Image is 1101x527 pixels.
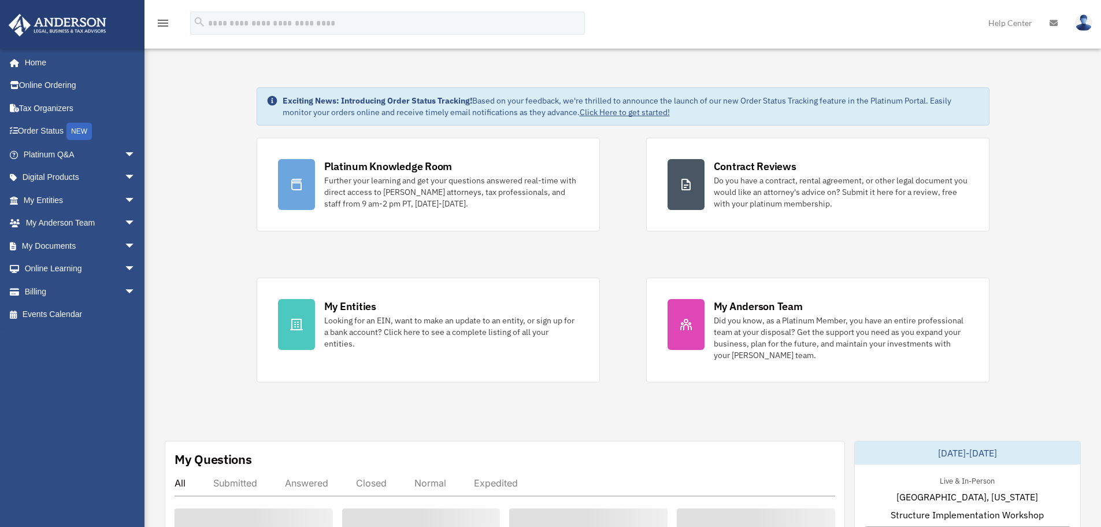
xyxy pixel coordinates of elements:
a: Contract Reviews Do you have a contract, rental agreement, or other legal document you would like... [646,138,989,231]
div: Further your learning and get your questions answered real-time with direct access to [PERSON_NAM... [324,175,579,209]
div: Live & In-Person [931,474,1004,486]
span: arrow_drop_down [124,280,147,304]
a: My Entities Looking for an EIN, want to make an update to an entity, or sign up for a bank accoun... [257,278,600,382]
div: Normal [414,477,446,489]
a: menu [156,20,170,30]
span: Structure Implementation Workshop [891,508,1044,522]
div: Submitted [213,477,257,489]
div: Expedited [474,477,518,489]
a: Click Here to get started! [580,107,670,117]
div: Looking for an EIN, want to make an update to an entity, or sign up for a bank account? Click her... [324,315,579,349]
a: My Entitiesarrow_drop_down [8,189,153,212]
div: Platinum Knowledge Room [324,159,453,174]
div: My Anderson Team [714,299,803,314]
div: Closed [356,477,387,489]
a: Online Learningarrow_drop_down [8,257,153,281]
div: Contract Reviews [714,159,796,174]
a: My Documentsarrow_drop_down [8,234,153,257]
div: Based on your feedback, we're thrilled to announce the launch of our new Order Status Tracking fe... [283,95,980,118]
div: Did you know, as a Platinum Member, you have an entire professional team at your disposal? Get th... [714,315,968,361]
span: [GEOGRAPHIC_DATA], [US_STATE] [896,490,1038,504]
a: Events Calendar [8,303,153,326]
div: NEW [66,123,92,140]
a: My Anderson Teamarrow_drop_down [8,212,153,235]
a: Online Ordering [8,74,153,97]
a: Home [8,51,147,74]
a: Tax Organizers [8,97,153,120]
strong: Exciting News: Introducing Order Status Tracking! [283,95,472,106]
a: Platinum Knowledge Room Further your learning and get your questions answered real-time with dire... [257,138,600,231]
a: Digital Productsarrow_drop_down [8,166,153,189]
a: Order StatusNEW [8,120,153,143]
span: arrow_drop_down [124,257,147,281]
div: My Questions [175,451,252,468]
div: [DATE]-[DATE] [855,441,1080,465]
span: arrow_drop_down [124,143,147,167]
span: arrow_drop_down [124,189,147,212]
div: My Entities [324,299,376,314]
img: Anderson Advisors Platinum Portal [5,14,110,36]
i: menu [156,16,170,30]
i: search [193,16,206,28]
div: All [175,477,186,489]
div: Answered [285,477,328,489]
a: Platinum Q&Aarrow_drop_down [8,143,153,166]
span: arrow_drop_down [124,234,147,258]
span: arrow_drop_down [124,166,147,190]
a: Billingarrow_drop_down [8,280,153,303]
img: User Pic [1075,14,1092,31]
span: arrow_drop_down [124,212,147,235]
div: Do you have a contract, rental agreement, or other legal document you would like an attorney's ad... [714,175,968,209]
a: My Anderson Team Did you know, as a Platinum Member, you have an entire professional team at your... [646,278,989,382]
